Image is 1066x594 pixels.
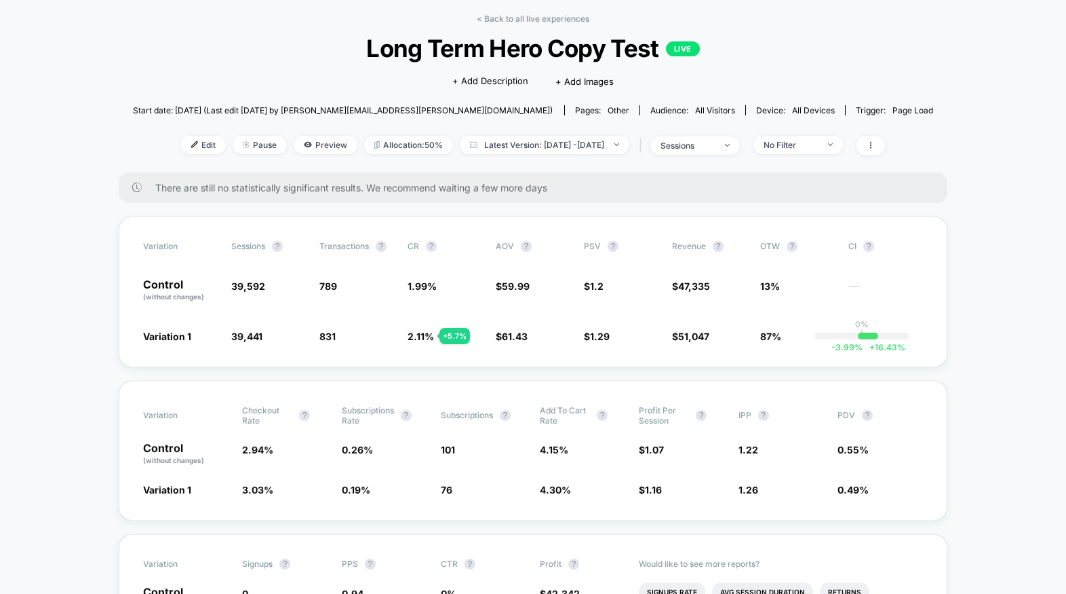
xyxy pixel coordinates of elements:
[584,331,610,342] span: $
[143,279,218,302] p: Control
[856,105,933,115] div: Trigger:
[496,241,514,251] span: AOV
[408,331,434,342] span: 2.11 %
[568,559,579,570] button: ?
[837,484,869,496] span: 0.49 %
[575,105,629,115] div: Pages:
[787,241,797,252] button: ?
[401,410,412,421] button: ?
[143,484,191,496] span: Variation 1
[143,293,204,301] span: (without changes)
[143,443,229,466] p: Control
[294,136,357,154] span: Preview
[758,410,769,421] button: ?
[639,405,689,426] span: Profit Per Session
[855,319,869,329] p: 0%
[242,444,273,456] span: 2.94 %
[837,410,855,420] span: PDV
[837,444,869,456] span: 0.55 %
[319,241,369,251] span: Transactions
[792,105,835,115] span: all devices
[672,280,710,292] span: $
[861,329,863,339] p: |
[695,105,735,115] span: All Visitors
[584,280,604,292] span: $
[191,141,198,148] img: edit
[143,559,218,570] span: Variation
[862,410,873,421] button: ?
[496,280,530,292] span: $
[496,331,528,342] span: $
[143,241,218,252] span: Variation
[645,484,662,496] span: 1.16
[738,410,751,420] span: IPP
[869,342,875,352] span: +
[365,559,376,570] button: ?
[608,105,629,115] span: other
[540,405,590,426] span: Add To Cart Rate
[342,484,370,496] span: 0.19 %
[439,328,470,344] div: + 5.7 %
[738,444,758,456] span: 1.22
[678,331,709,342] span: 51,047
[441,559,458,569] span: CTR
[272,241,283,252] button: ?
[242,559,273,569] span: Signups
[452,75,528,88] span: + Add Description
[231,280,265,292] span: 39,592
[408,280,437,292] span: 1.99 %
[650,105,735,115] div: Audience:
[738,484,758,496] span: 1.26
[143,331,191,342] span: Variation 1
[319,280,337,292] span: 789
[614,143,619,146] img: end
[764,140,818,150] div: No Filter
[590,280,604,292] span: 1.2
[133,105,553,115] span: Start date: [DATE] (Last edit [DATE] by [PERSON_NAME][EMAIL_ADDRESS][PERSON_NAME][DOMAIN_NAME])
[231,331,262,342] span: 39,441
[408,241,419,251] span: CR
[374,141,380,149] img: rebalance
[242,405,292,426] span: Checkout Rate
[848,241,923,252] span: CI
[242,484,273,496] span: 3.03 %
[342,559,358,569] span: PPS
[639,484,662,496] span: $
[639,444,664,456] span: $
[477,14,589,24] a: < Back to all live experiences
[540,484,571,496] span: 4.30 %
[342,444,373,456] span: 0.26 %
[696,410,707,421] button: ?
[143,405,218,426] span: Variation
[502,280,530,292] span: 59.99
[319,331,336,342] span: 831
[441,410,493,420] span: Subscriptions
[465,559,475,570] button: ?
[460,136,629,154] span: Latest Version: [DATE] - [DATE]
[441,444,455,456] span: 101
[155,182,920,193] span: There are still no statistically significant results. We recommend waiting a few more days
[540,444,568,456] span: 4.15 %
[863,342,905,352] span: 16.43 %
[500,410,511,421] button: ?
[848,282,923,302] span: ---
[364,136,453,154] span: Allocation: 50%
[555,76,614,87] span: + Add Images
[470,141,477,148] img: calendar
[279,559,290,570] button: ?
[597,410,608,421] button: ?
[760,241,835,252] span: OTW
[299,410,310,421] button: ?
[672,331,709,342] span: $
[666,41,700,56] p: LIVE
[426,241,437,252] button: ?
[231,241,265,251] span: Sessions
[892,105,933,115] span: Page Load
[181,136,226,154] span: Edit
[521,241,532,252] button: ?
[760,331,781,342] span: 87%
[760,280,780,292] span: 13%
[342,405,394,426] span: Subscriptions Rate
[441,484,452,496] span: 76
[678,280,710,292] span: 47,335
